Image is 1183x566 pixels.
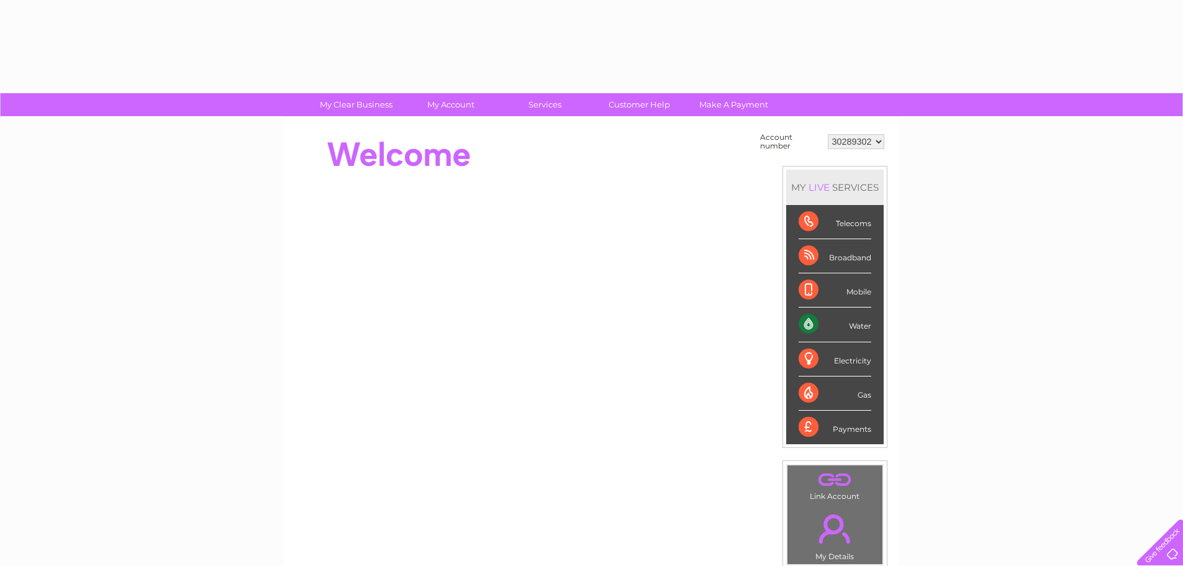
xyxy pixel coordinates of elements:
a: Services [494,93,596,116]
div: MY SERVICES [786,170,884,205]
div: Mobile [799,273,871,308]
a: Make A Payment [682,93,785,116]
div: Electricity [799,342,871,377]
div: Water [799,308,871,342]
a: . [791,507,879,550]
td: Account number [757,130,825,153]
a: Customer Help [588,93,691,116]
div: Gas [799,377,871,411]
div: Broadband [799,239,871,273]
a: My Account [399,93,502,116]
td: My Details [787,504,883,565]
a: My Clear Business [305,93,407,116]
a: . [791,468,879,490]
div: Telecoms [799,205,871,239]
div: LIVE [806,181,832,193]
div: Payments [799,411,871,444]
td: Link Account [787,465,883,504]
